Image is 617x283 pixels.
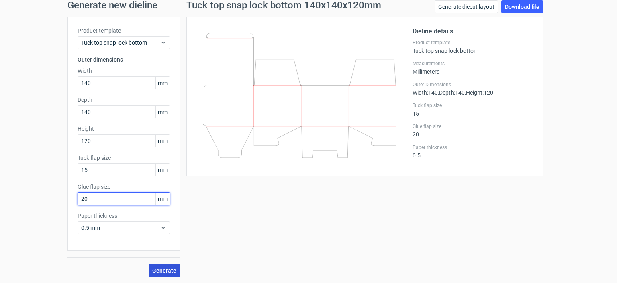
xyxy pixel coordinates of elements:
[78,56,170,64] h3: Outer dimensions
[186,0,381,10] h1: Tuck top snap lock bottom 140x140x120mm
[438,89,465,96] span: , Depth : 140
[155,135,170,147] span: mm
[413,144,533,151] label: Paper thickness
[149,264,180,277] button: Generate
[78,67,170,75] label: Width
[155,106,170,118] span: mm
[413,27,533,36] h2: Dieline details
[413,102,533,117] div: 15
[413,60,533,67] label: Measurements
[78,27,170,35] label: Product template
[413,39,533,54] div: Tuck top snap lock bottom
[78,212,170,220] label: Paper thickness
[413,144,533,159] div: 0.5
[78,154,170,162] label: Tuck flap size
[413,89,438,96] span: Width : 140
[413,60,533,75] div: Millimeters
[155,193,170,205] span: mm
[155,164,170,176] span: mm
[78,96,170,104] label: Depth
[81,39,160,47] span: Tuck top snap lock bottom
[465,89,493,96] span: , Height : 120
[78,183,170,191] label: Glue flap size
[155,77,170,89] span: mm
[81,224,160,232] span: 0.5 mm
[501,0,543,13] a: Download file
[413,39,533,46] label: Product template
[413,123,533,138] div: 20
[413,123,533,130] label: Glue flap size
[435,0,498,13] a: Generate diecut layout
[413,81,533,88] label: Outer Dimensions
[78,125,170,133] label: Height
[413,102,533,109] label: Tuck flap size
[152,268,176,273] span: Generate
[67,0,550,10] h1: Generate new dieline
